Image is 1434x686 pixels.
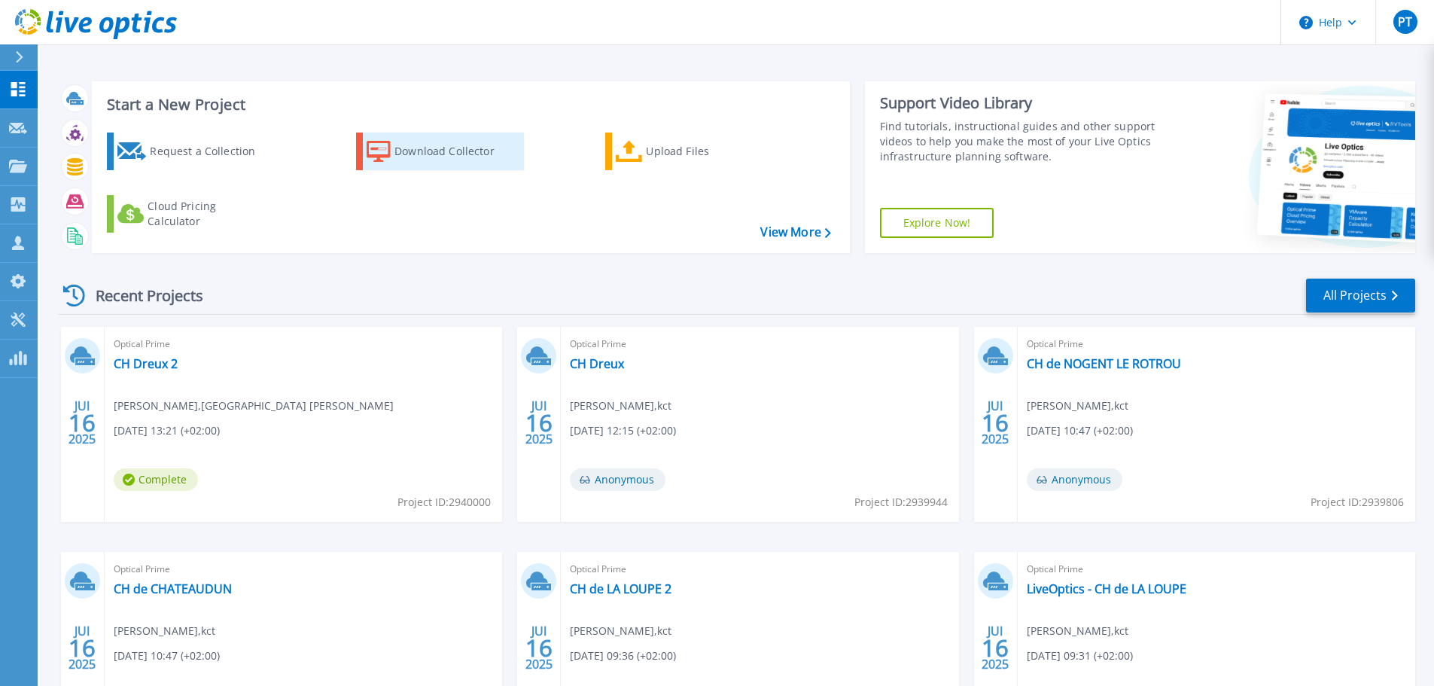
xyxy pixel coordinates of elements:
div: Support Video Library [880,93,1161,113]
div: JUI 2025 [525,395,553,450]
span: Project ID: 2940000 [397,494,491,511]
span: 16 [982,642,1009,654]
span: [PERSON_NAME] , kct [570,623,671,639]
div: Download Collector [394,136,515,166]
span: Optical Prime [1027,336,1406,352]
span: Project ID: 2939806 [1311,494,1404,511]
span: [DATE] 13:21 (+02:00) [114,422,220,439]
span: Optical Prime [570,561,949,578]
a: CH de LA LOUPE 2 [570,581,671,596]
a: View More [760,225,830,239]
span: Project ID: 2939944 [854,494,948,511]
a: Explore Now! [880,208,994,238]
span: [PERSON_NAME] , kct [114,623,215,639]
span: 16 [525,416,553,429]
span: Anonymous [1027,468,1122,491]
span: PT [1398,16,1412,28]
a: LiveOptics - CH de LA LOUPE [1027,581,1186,596]
div: Find tutorials, instructional guides and other support videos to help you make the most of your L... [880,119,1161,164]
span: [DATE] 10:47 (+02:00) [1027,422,1133,439]
span: [DATE] 09:31 (+02:00) [1027,648,1133,664]
span: [DATE] 10:47 (+02:00) [114,648,220,664]
span: Optical Prime [114,561,493,578]
a: Request a Collection [107,133,275,170]
div: Cloud Pricing Calculator [148,199,268,229]
span: [DATE] 09:36 (+02:00) [570,648,676,664]
div: Upload Files [646,136,766,166]
span: [DATE] 12:15 (+02:00) [570,422,676,439]
span: Anonymous [570,468,665,491]
div: JUI 2025 [68,620,96,675]
span: Optical Prime [114,336,493,352]
span: [PERSON_NAME] , kct [570,398,671,414]
div: JUI 2025 [68,395,96,450]
span: Optical Prime [1027,561,1406,578]
span: 16 [982,416,1009,429]
span: [PERSON_NAME] , kct [1027,398,1128,414]
a: Download Collector [356,133,524,170]
a: CH Dreux 2 [114,356,178,371]
div: Request a Collection [150,136,270,166]
a: CH Dreux [570,356,624,371]
span: 16 [525,642,553,654]
span: Optical Prime [570,336,949,352]
div: JUI 2025 [981,395,1009,450]
a: CH de NOGENT LE ROTROU [1027,356,1181,371]
div: Recent Projects [58,277,224,314]
a: Upload Files [605,133,773,170]
h3: Start a New Project [107,96,830,113]
div: JUI 2025 [981,620,1009,675]
span: 16 [69,416,96,429]
a: CH de CHATEAUDUN [114,581,232,596]
a: Cloud Pricing Calculator [107,195,275,233]
span: [PERSON_NAME] , kct [1027,623,1128,639]
span: 16 [69,642,96,654]
a: All Projects [1306,279,1415,313]
span: Complete [114,468,198,491]
span: [PERSON_NAME] , [GEOGRAPHIC_DATA] [PERSON_NAME] [114,398,394,414]
div: JUI 2025 [525,620,553,675]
